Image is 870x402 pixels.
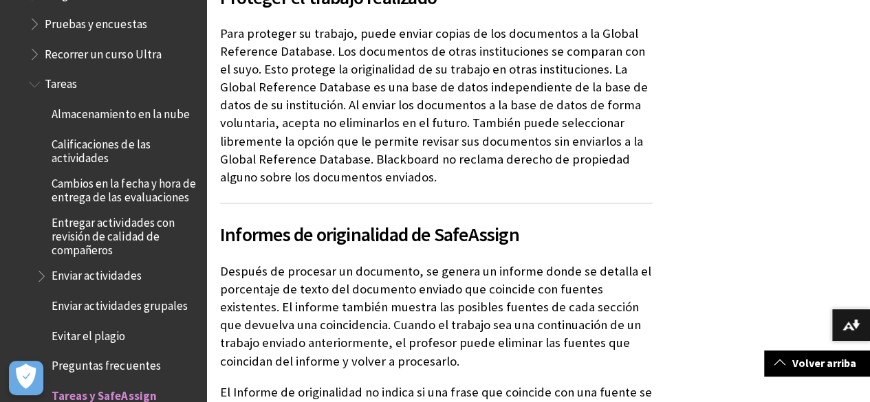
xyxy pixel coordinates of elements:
[220,203,653,249] h2: Informes de originalidad de SafeAssign
[52,265,141,283] span: Enviar actividades
[52,172,197,204] span: Cambios en la fecha y hora de entrega de las evaluaciones
[52,294,187,313] span: Enviar actividades grupales
[52,355,160,373] span: Preguntas frecuentes
[52,211,197,257] span: Entregar actividades con revisión de calidad de compañeros
[52,133,197,165] span: Calificaciones de las actividades
[45,73,77,91] span: Tareas
[45,43,161,61] span: Recorrer un curso Ultra
[9,361,43,395] button: Abrir preferencias
[45,12,146,31] span: Pruebas y encuestas
[220,25,653,187] p: Para proteger su trabajo, puede enviar copias de los documentos a la Global Reference Database. L...
[52,324,125,343] span: Evitar el plagio
[764,350,870,376] a: Volver arriba
[52,102,189,121] span: Almacenamiento en la nube
[220,262,653,370] p: Después de procesar un documento, se genera un informe donde se detalla el porcentaje de texto de...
